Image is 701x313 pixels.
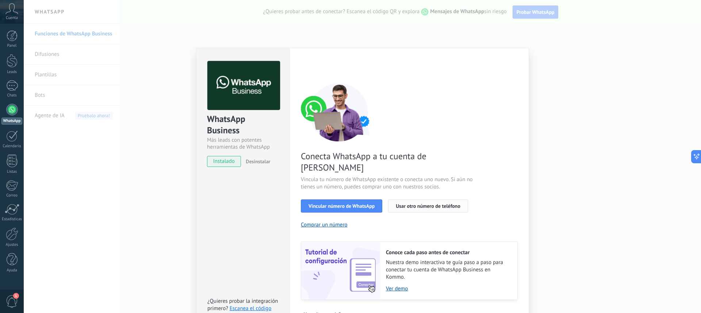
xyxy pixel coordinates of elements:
[207,156,241,167] span: instalado
[1,268,23,273] div: Ayuda
[207,137,279,150] div: Más leads con potentes herramientas de WhatsApp
[207,113,279,137] div: WhatsApp Business
[243,156,270,167] button: Desinstalar
[301,221,348,228] button: Comprar un número
[388,199,468,213] button: Usar otro número de teléfono
[301,199,382,213] button: Vincular número de WhatsApp
[301,150,475,173] span: Conecta WhatsApp a tu cuenta de [PERSON_NAME]
[386,259,510,281] span: Nuestra demo interactiva te guía paso a paso para conectar tu cuenta de WhatsApp Business en Kommo.
[207,298,278,312] span: ¿Quieres probar la integración primero?
[386,249,510,256] h2: Conoce cada paso antes de conectar
[1,43,23,48] div: Panel
[309,203,375,209] span: Vincular número de WhatsApp
[246,158,270,165] span: Desinstalar
[1,70,23,75] div: Leads
[1,243,23,247] div: Ajustes
[396,203,460,209] span: Usar otro número de teléfono
[1,193,23,198] div: Correo
[1,118,22,125] div: WhatsApp
[301,176,475,191] span: Vincula tu número de WhatsApp existente o conecta uno nuevo. Si aún no tienes un número, puedes c...
[13,293,19,299] span: 1
[6,16,18,20] span: Cuenta
[386,285,510,292] a: Ver demo
[301,83,378,141] img: connect number
[207,61,280,110] img: logo_main.png
[1,169,23,174] div: Listas
[1,217,23,222] div: Estadísticas
[1,93,23,98] div: Chats
[1,144,23,149] div: Calendario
